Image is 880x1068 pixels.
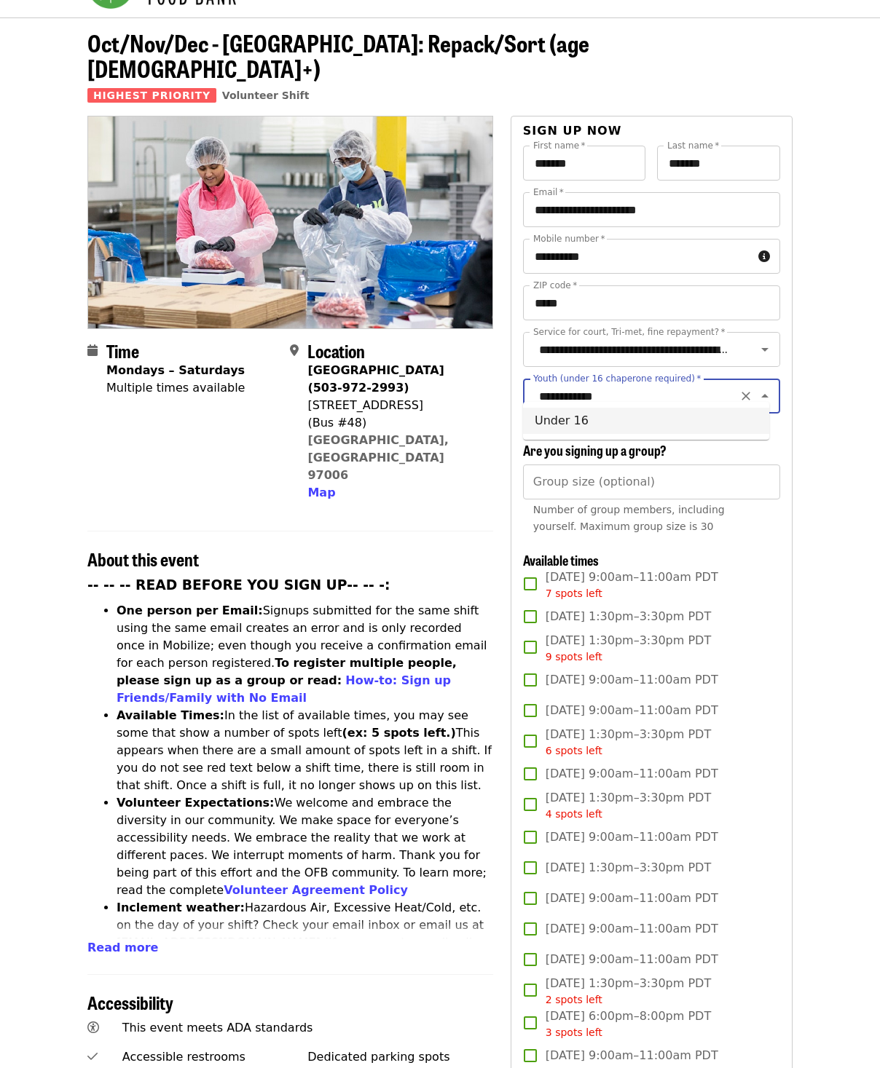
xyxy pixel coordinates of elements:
[546,789,711,822] span: [DATE] 1:30pm–3:30pm PDT
[533,328,726,336] label: Service for court, Tri-met, fine repayment?
[546,745,602,756] span: 6 spots left
[224,883,408,897] a: Volunteer Agreement Policy
[546,994,602,1005] span: 2 spots left
[307,363,444,395] strong: [GEOGRAPHIC_DATA] (503-972-2993)
[117,602,493,707] li: Signups submitted for the same shift using the same email creates an error and is only recorded o...
[533,504,725,532] span: Number of group members, including yourself. Maximum group size is 30
[106,338,139,363] span: Time
[758,250,770,264] i: circle-info icon
[87,88,216,103] span: Highest Priority
[546,671,718,689] span: [DATE] 9:00am–11:00am PDT
[546,920,718,938] span: [DATE] 9:00am–11:00am PDT
[523,192,780,227] input: Email
[523,550,599,569] span: Available times
[546,1047,718,1064] span: [DATE] 9:00am–11:00am PDT
[546,569,718,601] span: [DATE] 9:00am–11:00am PDT
[546,828,718,846] span: [DATE] 9:00am–11:00am PDT
[523,408,769,434] li: Under 16
[117,794,493,899] li: We welcome and embrace the diversity in our community. We make space for everyone’s accessibility...
[736,386,756,406] button: Clear
[546,651,602,662] span: 9 spots left
[546,632,711,665] span: [DATE] 1:30pm–3:30pm PDT
[117,796,275,810] strong: Volunteer Expectations:
[117,901,245,914] strong: Inclement weather:
[546,608,711,625] span: [DATE] 1:30pm–3:30pm PDT
[290,344,299,357] i: map-marker-alt icon
[88,116,492,328] img: Oct/Nov/Dec - Beaverton: Repack/Sort (age 10+) organized by Oregon Food Bank
[307,397,481,414] div: [STREET_ADDRESS]
[533,281,577,290] label: ZIP code
[523,124,622,138] span: Sign up now
[122,1048,308,1066] div: Accessible restrooms
[755,386,775,406] button: Close
[106,363,245,377] strong: Mondays – Saturdays
[546,951,718,968] span: [DATE] 9:00am–11:00am PDT
[546,588,602,599] span: 7 spots left
[523,239,753,274] input: Mobile number
[307,484,335,502] button: Map
[546,1027,602,1038] span: 3 spots left
[546,808,602,820] span: 4 spots left
[87,25,589,85] span: Oct/Nov/Dec - [GEOGRAPHIC_DATA]: Repack/Sort (age [DEMOGRAPHIC_DATA]+)
[546,890,718,907] span: [DATE] 9:00am–11:00am PDT
[117,656,457,687] strong: To register multiple people, please sign up as a group or read:
[87,939,158,957] button: Read more
[307,486,335,499] span: Map
[657,146,780,181] input: Last name
[87,546,199,571] span: About this event
[307,338,365,363] span: Location
[533,188,564,197] label: Email
[117,899,493,986] li: Hazardous Air, Excessive Heat/Cold, etc. on the day of your shift? Check your email inbox or emai...
[523,464,780,499] input: [object Object]
[87,941,158,954] span: Read more
[307,414,481,432] div: (Bus #48)
[533,141,586,150] label: First name
[755,339,775,360] button: Open
[117,708,224,722] strong: Available Times:
[106,379,245,397] div: Multiple times available
[546,1008,711,1040] span: [DATE] 6:00pm–8:00pm PDT
[87,577,390,593] strong: -- -- -- READ BEFORE YOU SIGN UP-- -- -:
[523,440,667,459] span: Are you signing up a group?
[546,859,711,877] span: [DATE] 1:30pm–3:30pm PDT
[342,726,455,740] strong: (ex: 5 spots left.)
[533,374,701,383] label: Youth (under 16 chaperone required)
[546,975,711,1008] span: [DATE] 1:30pm–3:30pm PDT
[117,707,493,794] li: In the list of available times, you may see some that show a number of spots left This appears wh...
[87,1021,99,1035] i: universal-access icon
[667,141,719,150] label: Last name
[87,344,98,357] i: calendar icon
[117,604,263,617] strong: One person per Email:
[307,433,449,482] a: [GEOGRAPHIC_DATA], [GEOGRAPHIC_DATA] 97006
[523,285,780,320] input: ZIP code
[222,90,310,101] a: Volunteer Shift
[87,989,173,1015] span: Accessibility
[87,1050,98,1064] i: check icon
[546,702,718,719] span: [DATE] 9:00am–11:00am PDT
[122,1021,313,1035] span: This event meets ADA standards
[546,765,718,783] span: [DATE] 9:00am–11:00am PDT
[117,673,451,705] a: How-to: Sign up Friends/Family with No Email
[533,234,605,243] label: Mobile number
[307,1048,493,1066] div: Dedicated parking spots
[523,146,646,181] input: First name
[546,726,711,759] span: [DATE] 1:30pm–3:30pm PDT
